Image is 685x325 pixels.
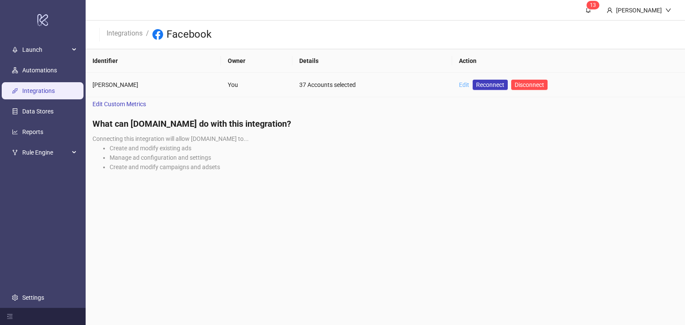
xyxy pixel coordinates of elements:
span: rocket [12,47,18,53]
a: Edit [459,81,469,88]
span: user [607,7,613,13]
button: Disconnect [511,80,548,90]
span: 1 [590,2,593,8]
li: / [146,28,149,42]
th: Owner [221,49,292,73]
a: Integrations [105,28,144,37]
span: Launch [22,42,69,59]
span: menu-fold [7,313,13,319]
sup: 13 [587,1,599,9]
li: Manage ad configuration and settings [110,153,678,162]
div: You [228,80,285,89]
h3: Facebook [167,28,211,42]
span: fork [12,150,18,156]
div: [PERSON_NAME] [92,80,214,89]
span: Rule Engine [22,144,69,161]
a: Automations [22,67,57,74]
span: Disconnect [515,81,544,88]
li: Create and modify existing ads [110,143,678,153]
a: Reconnect [473,80,508,90]
th: Identifier [86,49,221,73]
span: Reconnect [476,80,504,89]
a: Integrations [22,88,55,95]
div: [PERSON_NAME] [613,6,665,15]
a: Edit Custom Metrics [86,97,153,111]
span: 3 [593,2,596,8]
h4: What can [DOMAIN_NAME] do with this integration? [92,118,678,130]
span: bell [585,7,591,13]
div: 37 Accounts selected [299,80,445,89]
span: down [665,7,671,13]
span: Edit Custom Metrics [92,99,146,109]
th: Action [452,49,685,73]
a: Data Stores [22,108,54,115]
a: Settings [22,294,44,301]
a: Reports [22,129,43,136]
span: Connecting this integration will allow [DOMAIN_NAME] to... [92,135,249,142]
th: Details [292,49,452,73]
li: Create and modify campaigns and adsets [110,162,678,172]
